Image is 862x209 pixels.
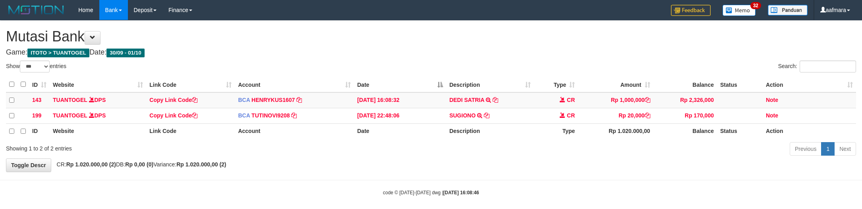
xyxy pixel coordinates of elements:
[235,123,354,139] th: Account
[443,190,479,195] strong: [DATE] 16:08:46
[32,112,41,119] span: 199
[50,92,146,108] td: DPS
[50,77,146,92] th: Website: activate to sort column ascending
[66,161,116,168] strong: Rp 1.020.000,00 (2)
[291,112,297,119] a: Copy TUTINOVI9208 to clipboard
[834,142,856,156] a: Next
[32,97,41,103] span: 143
[50,123,146,139] th: Website
[484,112,489,119] a: Copy SUGIONO to clipboard
[578,92,653,108] td: Rp 1,000,000
[790,142,821,156] a: Previous
[296,97,302,103] a: Copy HENRYKUS1607 to clipboard
[493,97,498,103] a: Copy DEDI SATRIA to clipboard
[29,77,50,92] th: ID: activate to sort column ascending
[800,61,856,72] input: Search:
[6,29,856,45] h1: Mutasi Bank
[653,123,717,139] th: Balance
[235,77,354,92] th: Account: activate to sort column ascending
[567,112,575,119] span: CR
[146,123,235,139] th: Link Code
[251,112,290,119] a: TUTINOVI9208
[238,112,250,119] span: BCA
[149,97,197,103] a: Copy Link Code
[653,92,717,108] td: Rp 2,326,000
[50,108,146,123] td: DPS
[6,49,856,57] h4: Game: Date:
[354,123,446,139] th: Date
[717,77,763,92] th: Status
[578,77,653,92] th: Amount: activate to sort column ascending
[146,77,235,92] th: Link Code: activate to sort column ascending
[534,77,578,92] th: Type: activate to sort column ascending
[20,61,50,72] select: Showentries
[578,108,653,123] td: Rp 20,000
[6,4,66,16] img: MOTION_logo.png
[653,108,717,123] td: Rp 170,000
[671,5,711,16] img: Feedback.jpg
[645,97,650,103] a: Copy Rp 1,000,000 to clipboard
[149,112,197,119] a: Copy Link Code
[567,97,575,103] span: CR
[27,49,89,57] span: ITOTO > TUANTOGEL
[53,97,87,103] a: TUANTOGEL
[6,141,353,152] div: Showing 1 to 2 of 2 entries
[176,161,226,168] strong: Rp 1.020.000,00 (2)
[766,97,778,103] a: Note
[53,161,226,168] span: CR: DB: Variance:
[653,77,717,92] th: Balance
[717,123,763,139] th: Status
[778,61,856,72] label: Search:
[354,77,446,92] th: Date: activate to sort column descending
[763,77,856,92] th: Action: activate to sort column ascending
[6,61,66,72] label: Show entries
[449,97,484,103] a: DEDI SATRIA
[106,49,145,57] span: 30/09 - 01/10
[578,123,653,139] th: Rp 1.020.000,00
[354,92,446,108] td: [DATE] 16:08:32
[251,97,295,103] a: HENRYKUS1607
[6,158,51,172] a: Toggle Descr
[53,112,87,119] a: TUANTOGEL
[763,123,856,139] th: Action
[29,123,50,139] th: ID
[449,112,475,119] a: SUGIONO
[125,161,153,168] strong: Rp 0,00 (0)
[821,142,835,156] a: 1
[723,5,756,16] img: Button%20Memo.svg
[766,112,778,119] a: Note
[750,2,761,9] span: 32
[645,112,650,119] a: Copy Rp 20,000 to clipboard
[768,5,808,16] img: panduan.png
[383,190,479,195] small: code © [DATE]-[DATE] dwg |
[238,97,250,103] span: BCA
[534,123,578,139] th: Type
[354,108,446,123] td: [DATE] 22:48:06
[446,123,534,139] th: Description
[446,77,534,92] th: Description: activate to sort column ascending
